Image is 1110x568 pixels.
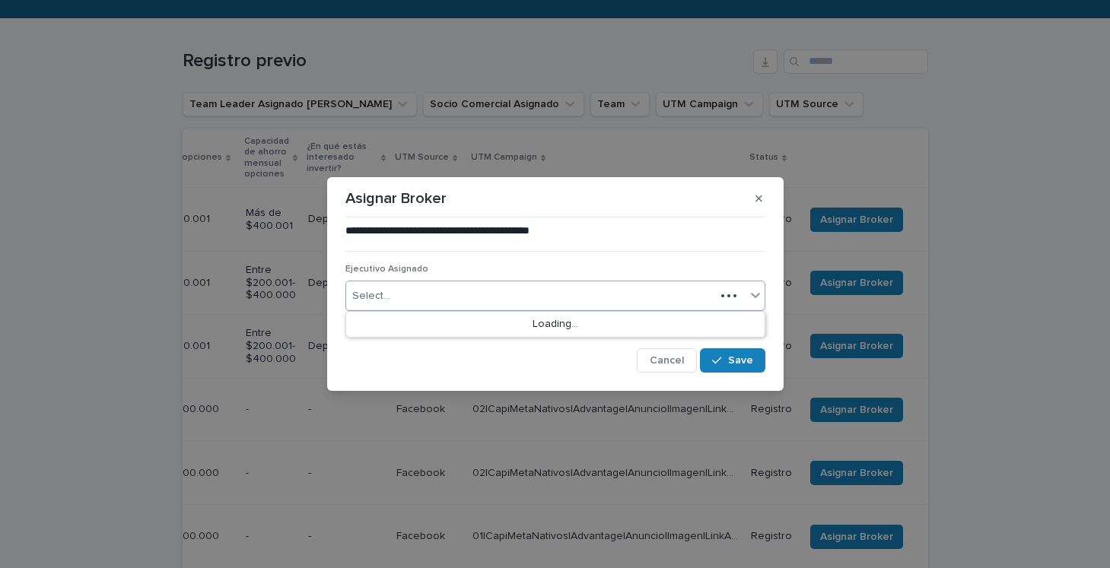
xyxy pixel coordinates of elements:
button: Cancel [637,348,697,373]
button: Save [700,348,765,373]
p: Asignar Broker [345,189,447,208]
span: Save [728,355,753,366]
div: Loading... [346,312,765,337]
span: Cancel [650,355,684,366]
div: Select... [352,288,390,304]
span: Ejecutivo Asignado [345,265,428,274]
